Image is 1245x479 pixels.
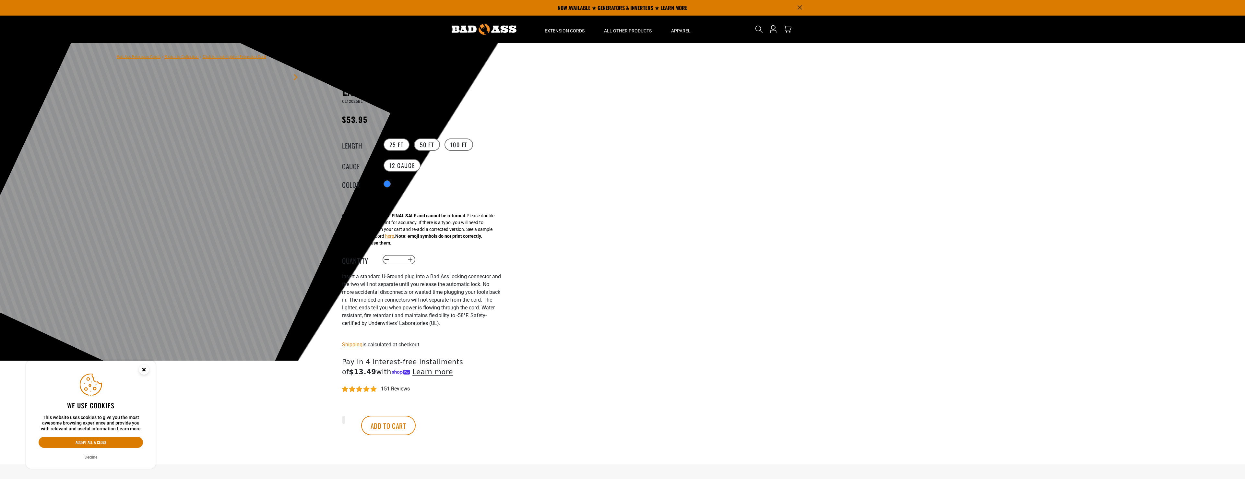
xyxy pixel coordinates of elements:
[754,24,764,34] summary: Search
[414,138,440,151] label: 50 FT
[342,212,494,246] div: Please double check your custom print for accuracy. If there is a typo, you will need to delete t...
[342,213,467,218] strong: Custom print orders are FINAL SALE and cannot be returned.
[342,161,374,170] legend: Gauge
[200,54,201,59] span: ›
[342,180,374,188] legend: Color
[39,437,143,448] button: Accept all & close
[361,416,416,435] button: Add to cart
[342,140,374,149] legend: Length
[342,386,378,392] span: 4.87 stars
[384,138,409,151] label: 25 FT
[385,233,394,240] button: here
[342,114,368,125] span: $53.95
[384,159,421,172] label: 12 Gauge
[342,273,501,335] div: I
[381,386,410,392] span: 151 reviews
[342,273,501,326] span: nsert a standard U-Ground plug into a Bad Ass locking connector and the two will not separate unt...
[117,426,141,431] a: Learn more
[545,28,585,34] span: Extension Cords
[39,401,143,410] h2: We use cookies
[342,256,374,264] label: Quantity
[162,54,163,59] span: ›
[535,16,594,43] summary: Extension Cords
[342,70,501,97] h1: Click-to-Lock Lighted Extension Cord
[164,54,199,59] a: Return to Collection
[452,24,516,35] img: Bad Ass Extension Cords
[445,138,473,151] label: 100 FT
[26,361,156,469] aside: Cookie Consent
[292,74,299,80] a: Next
[671,28,691,34] span: Apparel
[342,99,362,104] span: CL12025BL
[342,234,482,245] strong: Note: emoji symbols do not print correctly, please do not use them.
[117,53,266,60] nav: breadcrumbs
[117,54,160,59] a: Bad Ass Extension Cords
[594,16,661,43] summary: All Other Products
[83,454,99,461] button: Decline
[39,415,143,432] p: This website uses cookies to give you the most awesome browsing experience and provide you with r...
[342,340,501,349] div: is calculated at checkout.
[604,28,652,34] span: All Other Products
[342,341,362,348] a: Shipping
[203,54,266,59] span: Click-to-Lock Lighted Extension Cord
[661,16,700,43] summary: Apparel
